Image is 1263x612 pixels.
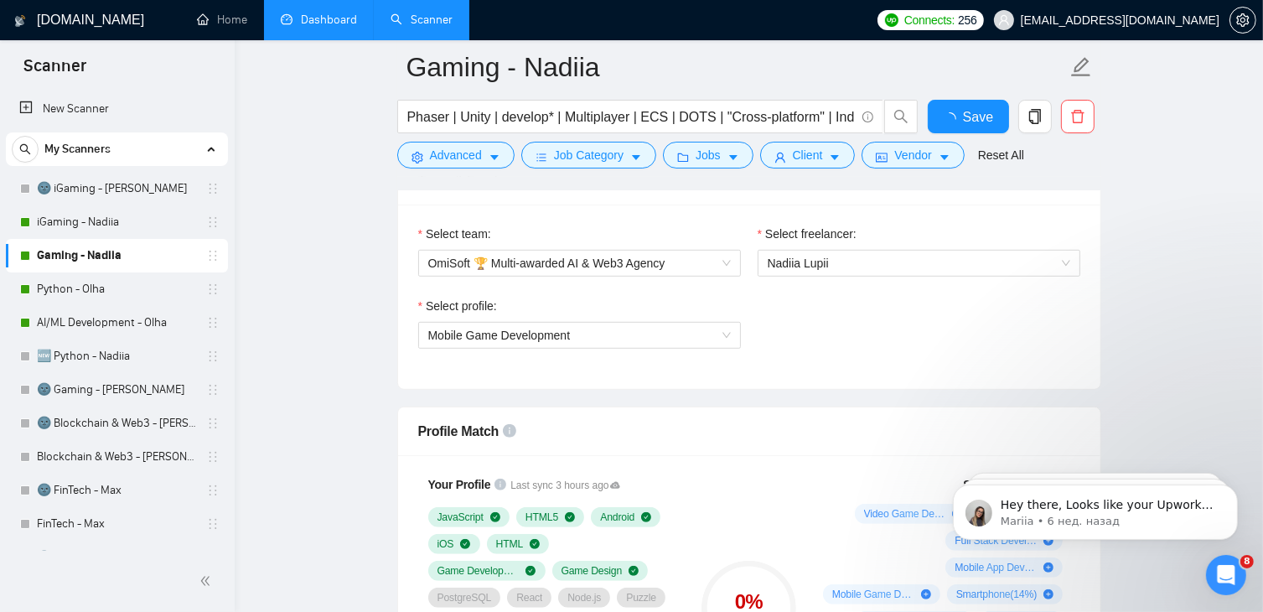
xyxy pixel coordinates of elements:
span: holder [206,215,220,229]
span: holder [206,350,220,363]
input: Scanner name... [406,46,1067,88]
span: Node.js [567,591,601,604]
span: check-circle [460,539,470,549]
span: JavaScript [437,511,484,524]
span: Last sync 3 hours ago [510,478,620,494]
span: Advanced [430,146,482,164]
span: copy [1019,109,1051,124]
button: Save [928,100,1009,133]
span: Game Design [562,564,623,578]
span: caret-down [727,151,739,163]
span: 8 [1240,555,1254,568]
span: setting [412,151,423,163]
span: Game Development [437,564,520,578]
span: Puzzle [626,591,656,604]
span: holder [206,182,220,195]
label: Select freelancer: [758,225,857,243]
li: New Scanner [6,92,228,126]
span: Save [963,106,993,127]
span: idcard [876,151,888,163]
span: bars [536,151,547,163]
span: info-circle [503,424,516,438]
span: HTML [496,537,524,551]
span: user [774,151,786,163]
img: logo [14,8,26,34]
span: holder [206,283,220,296]
a: 🌚 Blockchain & Web3 - [PERSON_NAME] [37,407,196,440]
span: caret-down [939,151,950,163]
button: setting [1229,7,1256,34]
span: info-circle [862,112,873,122]
a: dashboardDashboard [281,13,357,27]
a: New Scanner [19,92,215,126]
button: folderJobscaret-down [663,142,753,169]
a: 🌚 iGaming - [PERSON_NAME] [37,172,196,205]
span: holder [206,450,220,464]
span: check-circle [641,512,651,522]
span: HTML5 [525,511,558,524]
a: Gaming - Nadiia [37,239,196,272]
span: PostgreSQL [437,591,492,604]
button: copy [1018,100,1052,133]
span: check-circle [490,512,500,522]
label: Select team: [418,225,491,243]
span: Mobile Game Development ( 14 %) [832,588,914,601]
span: check-circle [525,566,536,576]
span: setting [1230,13,1255,27]
a: Blockchain & Web3 - [PERSON_NAME] [37,440,196,474]
button: delete [1061,100,1095,133]
a: 🆕 Python - Nadiia [37,340,196,373]
p: Message from Mariia, sent 6 нед. назад [73,65,289,80]
span: My Scanners [44,132,111,166]
span: check-circle [530,539,540,549]
span: Vendor [894,146,931,164]
a: 🌚 Gaming - [PERSON_NAME] [37,373,196,407]
span: Nadiia Lupii [768,257,829,270]
span: Smartphone ( 14 %) [956,588,1037,601]
div: 0 % [701,592,796,612]
iframe: Intercom notifications сообщение [928,449,1263,567]
iframe: Intercom live chat [1206,555,1246,595]
button: settingAdvancedcaret-down [397,142,515,169]
a: Python - Olha [37,272,196,306]
span: info-circle [494,479,506,490]
span: check-circle [629,566,639,576]
span: Your Profile [428,478,491,491]
a: FinTech - Max [37,507,196,541]
span: Job Category [554,146,624,164]
span: holder [206,383,220,397]
button: barsJob Categorycaret-down [521,142,656,169]
span: caret-down [630,151,642,163]
span: holder [206,417,220,430]
span: user [998,14,1010,26]
span: search [885,109,917,124]
span: Video Game Development ( 34 %) [864,507,946,521]
a: 🌚 Health - Max [37,541,196,574]
span: caret-down [489,151,500,163]
span: holder [206,249,220,262]
span: search [13,143,38,155]
span: Select profile: [426,297,497,315]
span: caret-down [829,151,841,163]
a: iGaming - Nadiia [37,205,196,239]
span: React [516,591,542,604]
a: 🌚 FinTech - Max [37,474,196,507]
span: 256 [958,11,976,29]
span: holder [206,316,220,329]
img: upwork-logo.png [885,13,898,27]
span: Hey there, Looks like your Upwork agency OmiSoft 🏆 Multi-awarded AI & Web3 Agency ran out of conn... [73,49,288,262]
span: Connects: [904,11,955,29]
span: delete [1062,109,1094,124]
a: Reset All [978,146,1024,164]
span: check-circle [565,512,575,522]
a: setting [1229,13,1256,27]
span: plus-circle [1043,589,1053,599]
button: search [884,100,918,133]
span: Jobs [696,146,721,164]
a: homeHome [197,13,247,27]
span: plus-circle [921,589,931,599]
span: folder [677,151,689,163]
span: loading [943,112,963,126]
a: searchScanner [391,13,453,27]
